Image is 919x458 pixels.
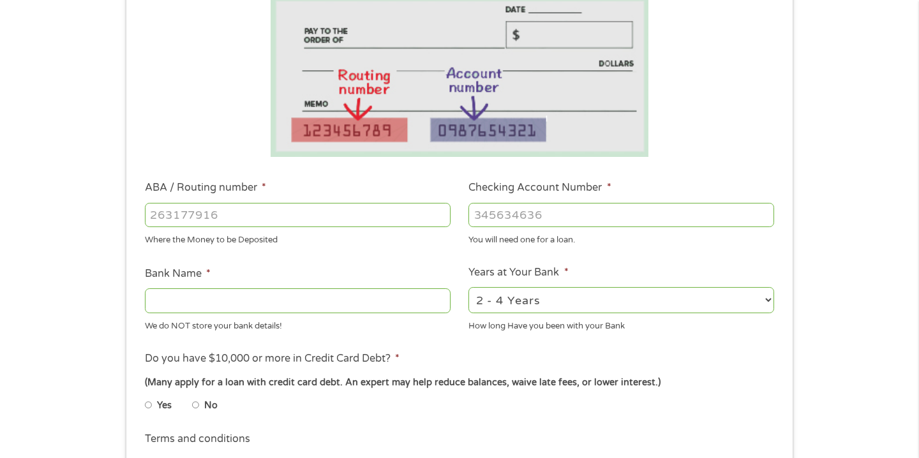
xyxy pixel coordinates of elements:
[157,399,172,413] label: Yes
[468,181,611,195] label: Checking Account Number
[145,181,266,195] label: ABA / Routing number
[145,315,451,332] div: We do NOT store your bank details!
[145,376,774,390] div: (Many apply for a loan with credit card debt. An expert may help reduce balances, waive late fees...
[468,203,774,227] input: 345634636
[468,266,568,279] label: Years at Your Bank
[145,203,451,227] input: 263177916
[145,432,250,446] label: Terms and conditions
[145,230,451,247] div: Where the Money to be Deposited
[204,399,218,413] label: No
[145,352,400,366] label: Do you have $10,000 or more in Credit Card Debt?
[468,230,774,247] div: You will need one for a loan.
[468,315,774,332] div: How long Have you been with your Bank
[145,267,211,281] label: Bank Name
